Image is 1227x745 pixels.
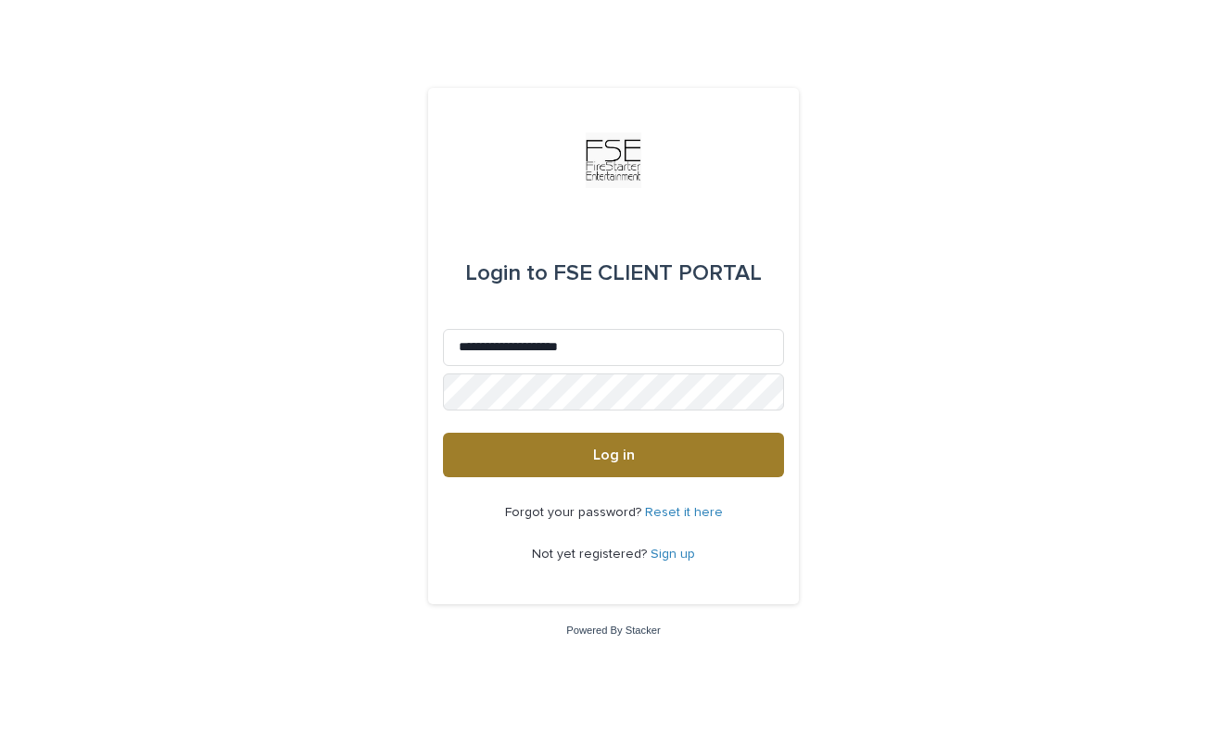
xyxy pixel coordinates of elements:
[566,625,660,636] a: Powered By Stacker
[645,506,723,519] a: Reset it here
[465,262,548,284] span: Login to
[651,548,695,561] a: Sign up
[532,548,651,561] span: Not yet registered?
[505,506,645,519] span: Forgot your password?
[443,433,784,477] button: Log in
[593,448,635,462] span: Log in
[586,133,641,188] img: Km9EesSdRbS9ajqhBzyo
[465,247,762,299] div: FSE CLIENT PORTAL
